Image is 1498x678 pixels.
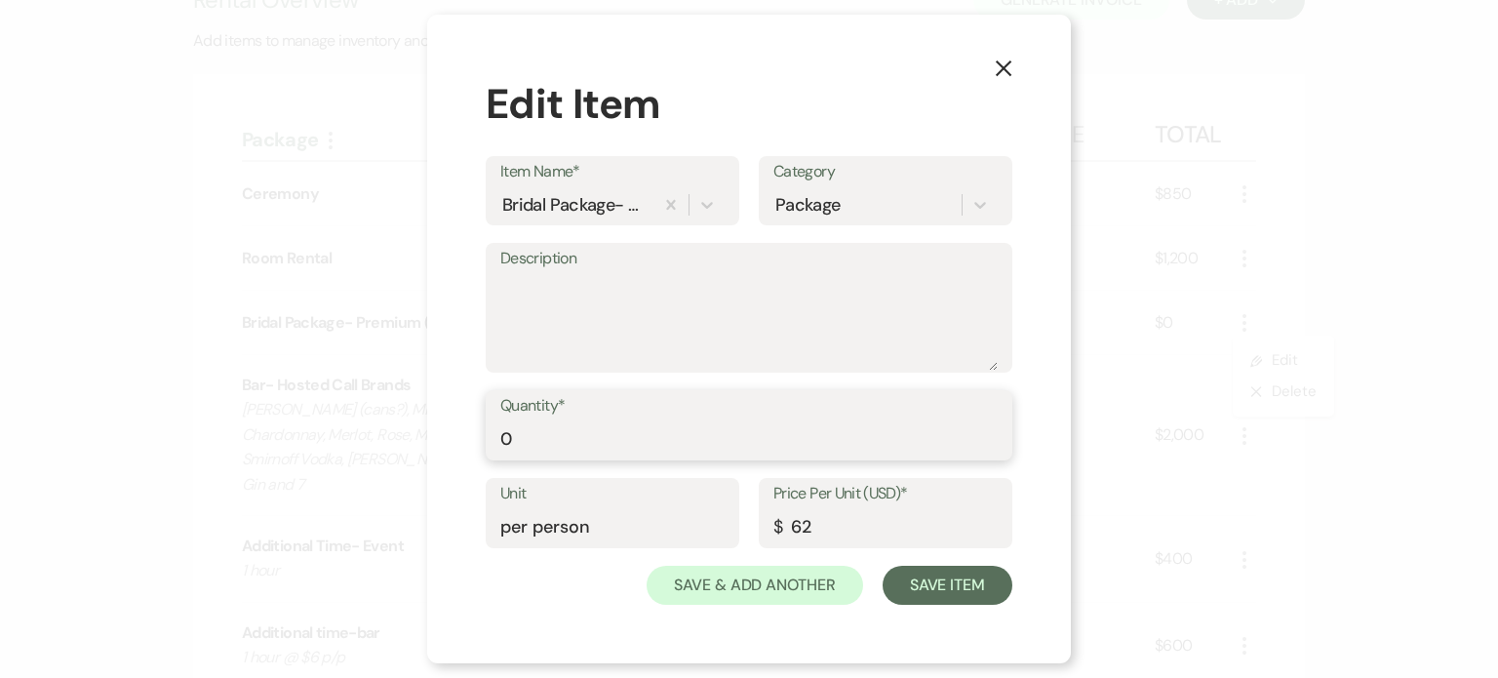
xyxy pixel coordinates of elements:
[883,566,1012,605] button: Save Item
[500,158,725,186] label: Item Name*
[502,192,648,219] div: Bridal Package- Premium (75+)
[647,566,863,605] button: Save & Add Another
[775,192,841,219] div: Package
[773,480,998,508] label: Price Per Unit (USD)*
[486,73,1012,135] div: Edit Item
[500,392,998,420] label: Quantity*
[773,514,782,540] div: $
[773,158,998,186] label: Category
[500,480,725,508] label: Unit
[500,245,998,273] label: Description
